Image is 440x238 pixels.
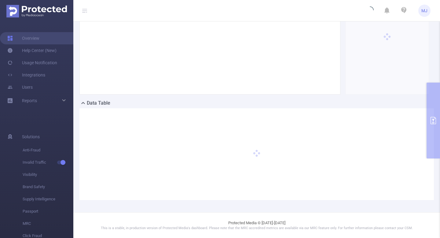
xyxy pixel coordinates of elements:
[87,99,110,107] h2: Data Table
[7,81,33,93] a: Users
[22,95,37,107] a: Reports
[7,32,39,44] a: Overview
[23,169,73,181] span: Visibility
[6,5,67,17] img: Protected Media
[23,181,73,193] span: Brand Safety
[22,131,40,143] span: Solutions
[23,205,73,218] span: Passport
[23,218,73,230] span: MRC
[366,6,374,15] i: icon: loading
[7,44,57,57] a: Help Center (New)
[7,69,45,81] a: Integrations
[89,226,425,231] p: This is a stable, in production version of Protected Media's dashboard. Please note that the MRC ...
[23,144,73,156] span: Anti-Fraud
[421,5,427,17] span: MJ
[7,57,57,69] a: Usage Notification
[23,193,73,205] span: Supply Intelligence
[23,156,73,169] span: Invalid Traffic
[22,98,37,103] span: Reports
